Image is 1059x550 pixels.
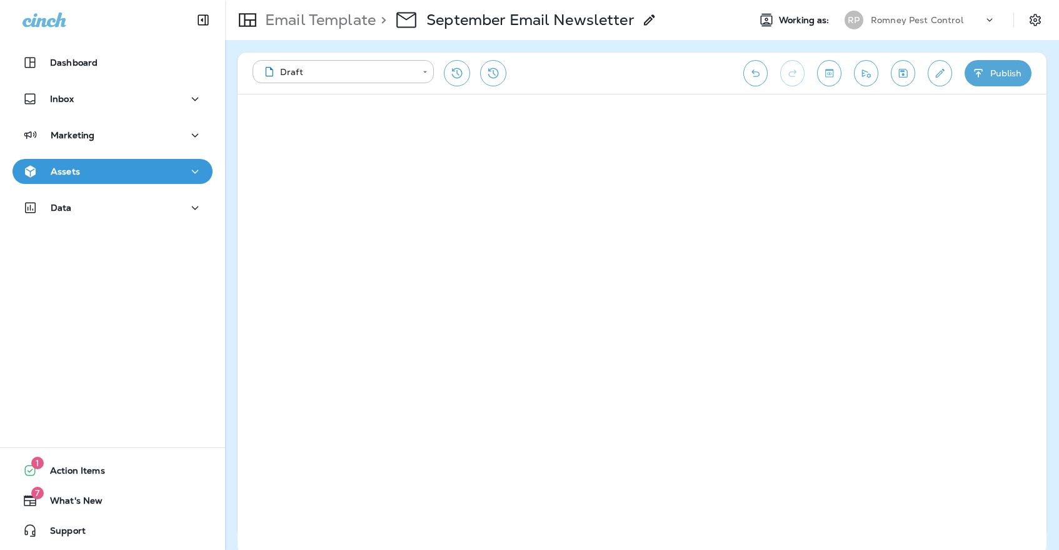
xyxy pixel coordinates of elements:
button: Send test email [854,60,878,86]
p: Romney Pest Control [871,15,963,25]
p: Email Template [260,11,376,29]
button: Settings [1024,9,1046,31]
div: RP [845,11,863,29]
p: Data [51,203,72,213]
button: Toggle preview [817,60,841,86]
button: Save [891,60,915,86]
p: > [376,11,386,29]
span: Working as: [779,15,832,26]
button: Collapse Sidebar [186,8,221,33]
button: Support [13,518,213,543]
span: What's New [38,496,103,511]
button: Marketing [13,123,213,148]
button: 7What's New [13,488,213,513]
button: Inbox [13,86,213,111]
span: 1 [31,457,44,469]
button: Restore from previous version [444,60,470,86]
button: Data [13,195,213,220]
button: Undo [743,60,768,86]
p: Dashboard [50,58,98,68]
div: Draft [261,66,414,78]
p: September Email Newsletter [426,11,635,29]
button: Publish [965,60,1031,86]
p: Marketing [51,130,94,140]
button: Edit details [928,60,952,86]
p: Assets [51,166,80,176]
button: Assets [13,159,213,184]
button: Dashboard [13,50,213,75]
span: 7 [31,487,44,499]
p: Inbox [50,94,74,104]
span: Support [38,526,86,541]
span: Action Items [38,466,105,481]
button: View Changelog [480,60,506,86]
button: 1Action Items [13,458,213,483]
